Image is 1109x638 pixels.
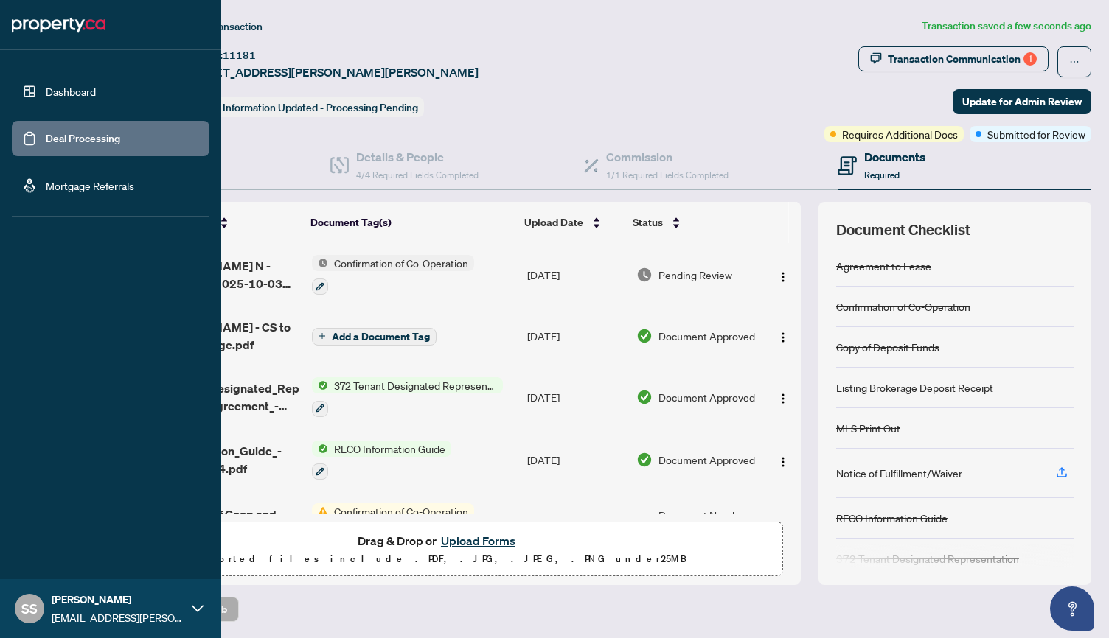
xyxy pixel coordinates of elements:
span: Confirmation of Co-Operation [328,503,474,519]
div: Notice of Fulfillment/Waiver [836,465,962,481]
article: Transaction saved a few seconds ago [922,18,1091,35]
span: Upload Date [524,214,583,231]
a: Deal Processing [46,132,120,145]
button: Transaction Communication1 [858,46,1049,71]
button: Logo [771,448,795,472]
span: Document Approved [658,452,755,468]
span: Status [633,214,663,231]
div: 1 [1023,52,1037,66]
img: Logo [777,393,789,404]
a: Dashboard [46,85,96,98]
img: Document Status [636,328,653,344]
span: Confirmation of Co-Operation [328,255,474,271]
span: 372 Tenant Designated Representation Agreement with Company Schedule A [328,377,503,393]
div: Status: [183,97,424,117]
button: Add a Document Tag [312,326,437,346]
button: Open asap [1050,586,1094,631]
span: View Transaction [184,20,263,33]
span: SS [21,598,38,619]
img: Status Icon [312,377,328,393]
h4: Details & People [356,148,479,166]
div: Agreement to Lease [836,258,931,274]
button: Status IconConfirmation of Co-Operation [312,255,474,295]
td: [DATE] [521,491,630,555]
img: logo [12,13,105,37]
button: Status IconRECO Information Guide [312,441,451,480]
button: Logo [771,324,795,348]
div: RECO Information Guide [836,510,948,526]
div: MLS Print Out [836,420,900,436]
span: [STREET_ADDRESS][PERSON_NAME][PERSON_NAME] [183,63,479,81]
th: Upload Date [518,202,627,243]
img: Status Icon [312,255,328,271]
span: [PERSON_NAME] [52,592,184,608]
button: Upload Forms [437,531,520,550]
div: Transaction Communication [888,47,1037,71]
span: RECO Information Guide [328,441,451,457]
span: Submitted for Review [987,126,1085,142]
img: Status Icon [312,441,328,457]
span: 4/4 Required Fields Completed [356,169,479,180]
td: [DATE] [521,243,630,306]
span: Document Checklist [836,220,970,240]
td: [DATE] [521,306,630,365]
th: Status [627,202,759,243]
span: Document Needs Work [658,507,743,539]
button: Logo [771,385,795,409]
a: Mortgage Referrals [46,179,134,192]
span: ellipsis [1069,57,1080,67]
span: Document Approved [658,328,755,344]
span: Information Updated - Processing Pending [223,101,418,114]
button: Status Icon372 Tenant Designated Representation Agreement with Company Schedule A [312,377,503,417]
span: Drag & Drop or [358,531,520,550]
h4: Commission [606,148,729,166]
div: Confirmation of Co-Operation [836,298,970,315]
button: Add a Document Tag [312,328,437,346]
button: Logo [771,263,795,287]
img: Logo [777,271,789,283]
img: Status Icon [312,503,328,519]
img: Document Status [636,389,653,405]
img: Logo [777,332,789,343]
img: Document Status [636,452,653,468]
p: Supported files include .PDF, .JPG, .JPEG, .PNG under 25 MB [104,550,773,568]
td: [DATE] [521,365,630,429]
span: 11181 [223,49,256,62]
img: Logo [777,456,789,468]
h4: Documents [864,148,925,166]
span: Add a Document Tag [332,332,430,342]
div: Listing Brokerage Deposit Receipt [836,379,993,396]
td: [DATE] [521,429,630,492]
span: Update for Admin Review [962,90,1082,113]
span: [EMAIL_ADDRESS][PERSON_NAME][DOMAIN_NAME] [52,609,184,625]
th: Document Tag(s) [305,202,518,243]
img: Document Status [636,267,653,283]
div: Copy of Deposit Funds [836,339,939,355]
span: 1/1 Required Fields Completed [606,169,729,180]
span: Required [864,169,900,180]
span: Pending Review [658,267,732,283]
button: Status IconConfirmation of Co-Operation [312,503,474,543]
span: Requires Additional Docs [842,126,958,142]
span: Drag & Drop orUpload FormsSupported files include .PDF, .JPG, .JPEG, .PNG under25MB [95,522,782,577]
button: Update for Admin Review [953,89,1091,114]
span: Document Approved [658,389,755,405]
span: plus [319,332,326,340]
